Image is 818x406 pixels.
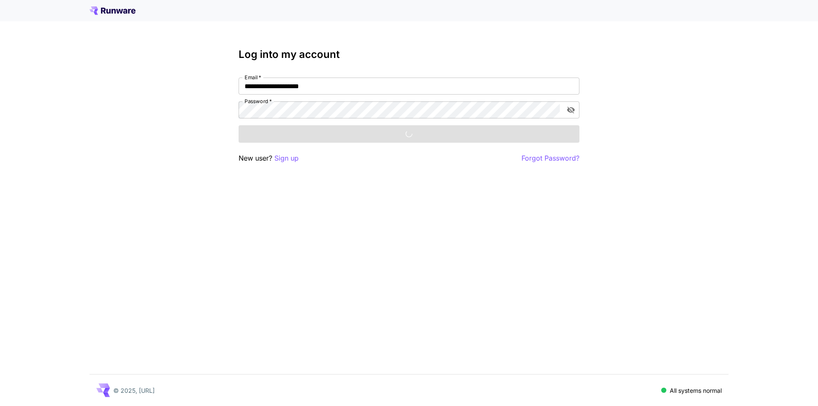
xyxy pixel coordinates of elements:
p: All systems normal [670,386,722,395]
h3: Log into my account [239,49,579,60]
p: © 2025, [URL] [113,386,155,395]
p: New user? [239,153,299,164]
label: Password [245,98,272,105]
label: Email [245,74,261,81]
button: toggle password visibility [563,102,579,118]
button: Forgot Password? [521,153,579,164]
button: Sign up [274,153,299,164]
